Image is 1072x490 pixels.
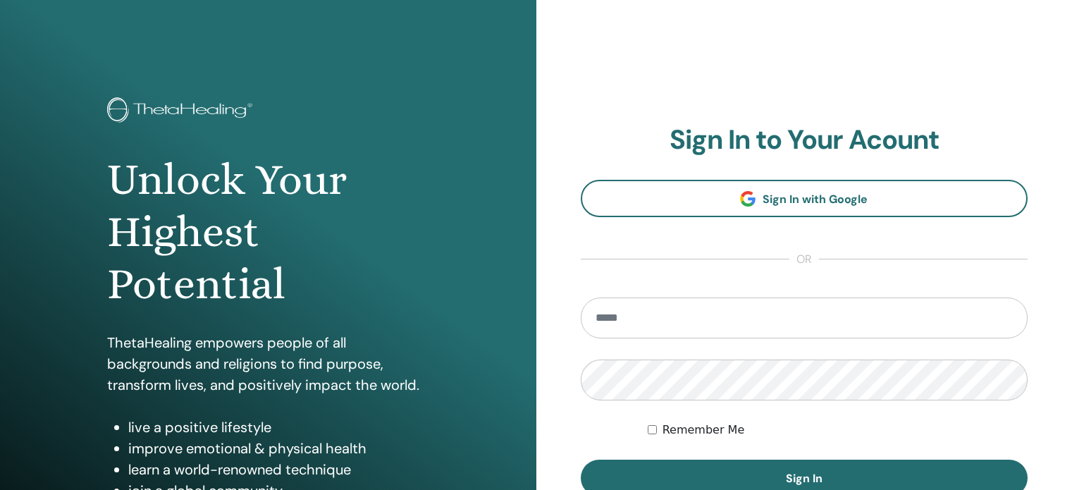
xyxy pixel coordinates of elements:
[107,332,429,396] p: ThetaHealing empowers people of all backgrounds and religions to find purpose, transform lives, a...
[763,192,868,207] span: Sign In with Google
[786,471,823,486] span: Sign In
[789,251,819,268] span: or
[128,438,429,459] li: improve emotional & physical health
[581,124,1028,157] h2: Sign In to Your Acount
[128,417,429,438] li: live a positive lifestyle
[107,154,429,311] h1: Unlock Your Highest Potential
[128,459,429,480] li: learn a world-renowned technique
[648,422,1028,439] div: Keep me authenticated indefinitely or until I manually logout
[581,180,1028,217] a: Sign In with Google
[663,422,745,439] label: Remember Me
